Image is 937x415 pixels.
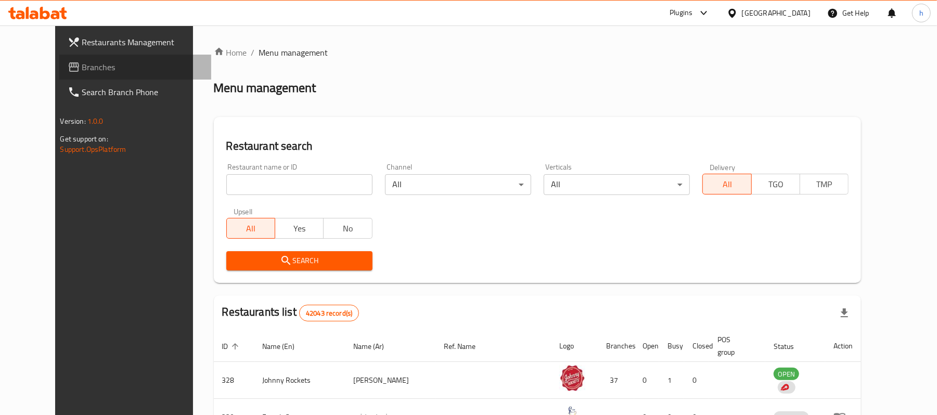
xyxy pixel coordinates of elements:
[751,174,800,194] button: TGO
[299,305,359,321] div: Total records count
[710,163,736,171] label: Delivery
[778,381,795,394] div: Indicates that the vendor menu management has been moved to DH Catalog service
[59,55,212,80] a: Branches
[919,7,923,19] span: h
[60,114,86,128] span: Version:
[832,301,857,326] div: Export file
[231,221,271,236] span: All
[214,80,316,96] h2: Menu management
[717,333,753,358] span: POS group
[59,80,212,105] a: Search Branch Phone
[598,330,634,362] th: Branches
[444,340,489,353] span: Ref. Name
[251,46,255,59] li: /
[226,138,849,154] h2: Restaurant search
[345,362,435,399] td: [PERSON_NAME]
[214,362,254,399] td: 328
[279,221,319,236] span: Yes
[235,254,364,267] span: Search
[82,86,203,98] span: Search Branch Phone
[598,362,634,399] td: 37
[300,308,358,318] span: 42043 record(s)
[707,177,747,192] span: All
[254,362,345,399] td: Johnny Rockets
[774,368,799,380] span: OPEN
[353,340,397,353] span: Name (Ar)
[82,36,203,48] span: Restaurants Management
[684,362,709,399] td: 0
[259,46,328,59] span: Menu management
[634,330,659,362] th: Open
[385,174,531,195] div: All
[323,218,372,239] button: No
[59,30,212,55] a: Restaurants Management
[226,251,373,270] button: Search
[780,383,789,392] img: delivery hero logo
[742,7,811,19] div: [GEOGRAPHIC_DATA]
[634,362,659,399] td: 0
[800,174,849,194] button: TMP
[804,177,844,192] span: TMP
[551,330,598,362] th: Logo
[825,330,861,362] th: Action
[222,340,242,353] span: ID
[684,330,709,362] th: Closed
[226,174,373,195] input: Search for restaurant name or ID..
[82,61,203,73] span: Branches
[659,330,684,362] th: Busy
[670,7,692,19] div: Plugins
[214,46,247,59] a: Home
[87,114,104,128] span: 1.0.0
[263,340,309,353] span: Name (En)
[214,46,862,59] nav: breadcrumb
[234,207,253,215] label: Upsell
[275,218,324,239] button: Yes
[222,304,360,321] h2: Restaurants list
[328,221,368,236] span: No
[60,132,108,146] span: Get support on:
[702,174,751,194] button: All
[774,340,807,353] span: Status
[60,142,126,156] a: Support.OpsPlatform
[659,362,684,399] td: 1
[544,174,690,195] div: All
[226,218,275,239] button: All
[559,365,585,391] img: Johnny Rockets
[756,177,796,192] span: TGO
